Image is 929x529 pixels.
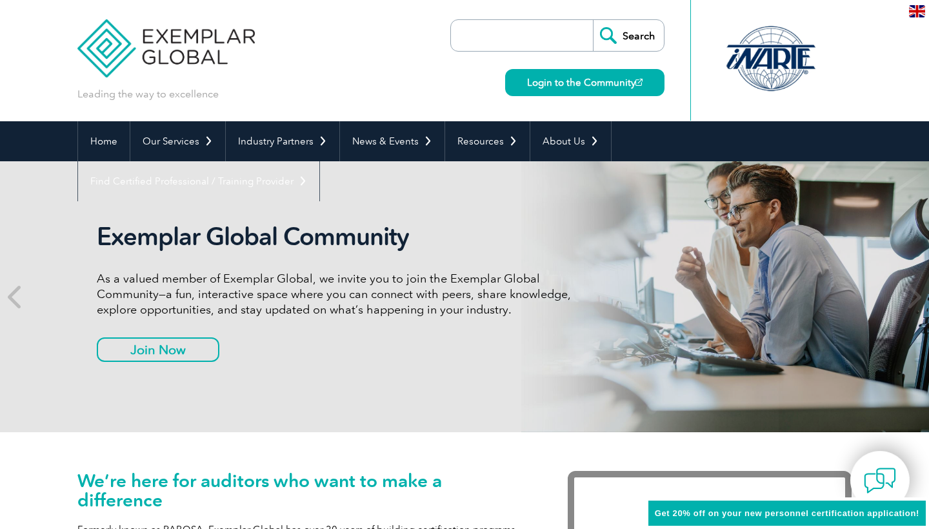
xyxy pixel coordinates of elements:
a: News & Events [340,121,445,161]
img: contact-chat.png [864,464,896,497]
h1: We’re here for auditors who want to make a difference [77,471,529,510]
a: Resources [445,121,530,161]
a: Login to the Community [505,69,664,96]
a: Home [78,121,130,161]
p: Leading the way to excellence [77,87,219,101]
span: Get 20% off on your new personnel certification application! [655,508,919,518]
input: Search [593,20,664,51]
a: About Us [530,121,611,161]
img: open_square.png [635,79,643,86]
img: en [909,5,925,17]
a: Our Services [130,121,225,161]
h2: Exemplar Global Community [97,222,581,252]
a: Find Certified Professional / Training Provider [78,161,319,201]
a: Join Now [97,337,219,362]
p: As a valued member of Exemplar Global, we invite you to join the Exemplar Global Community—a fun,... [97,271,581,317]
a: Industry Partners [226,121,339,161]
